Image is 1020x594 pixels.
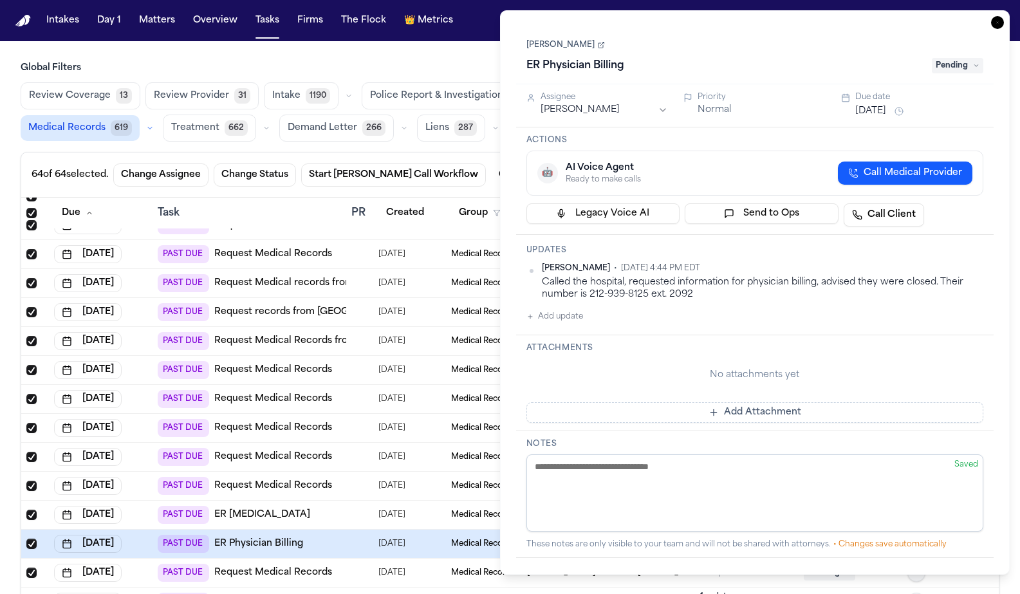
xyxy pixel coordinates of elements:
[21,82,140,109] button: Review Coverage13
[288,122,357,135] span: Demand Letter
[844,203,924,227] a: Call Client
[855,105,886,118] button: [DATE]
[26,307,37,317] span: Select row
[698,104,731,116] button: Normal
[378,361,405,379] span: 9/9/2025, 8:24:46 AM
[54,390,122,408] button: [DATE]
[26,220,37,230] span: Select row
[111,120,132,136] span: 619
[526,309,583,324] button: Add update
[370,89,503,102] span: Police Report & Investigation
[306,88,330,104] span: 1190
[336,9,391,32] button: The Flock
[26,510,37,520] span: Select row
[188,9,243,32] a: Overview
[526,40,605,50] a: [PERSON_NAME]
[21,62,999,75] h3: Global Filters
[250,9,284,32] button: Tasks
[158,303,209,321] span: PAST DUE
[41,9,84,32] a: Intakes
[158,205,341,221] div: Task
[272,89,301,102] span: Intake
[54,245,122,263] button: [DATE]
[154,89,229,102] span: Review Provider
[54,332,122,350] button: [DATE]
[54,274,122,292] button: [DATE]
[526,135,984,145] h3: Actions
[158,535,209,553] span: PAST DUE
[158,419,209,437] span: PAST DUE
[451,365,515,375] span: Medical Records
[378,245,405,263] span: 8/11/2025, 11:53:35 AM
[351,205,369,221] div: PR
[54,419,122,437] button: [DATE]
[234,88,250,104] span: 31
[92,9,126,32] button: Day 1
[685,203,839,224] button: Send to Ops
[171,122,219,135] span: Treatment
[526,539,984,550] div: These notes are only visible to your team and will not be shared with attorneys.
[491,163,539,187] button: Cancel
[26,481,37,491] span: Select row
[378,564,405,582] span: 9/18/2025, 2:39:27 PM
[451,394,515,404] span: Medical Records
[399,9,458,32] button: crownMetrics
[292,9,328,32] button: Firms
[134,9,180,32] button: Matters
[26,394,37,404] span: Select row
[26,452,37,462] span: Select row
[264,82,338,109] button: Intake1190
[378,506,405,524] span: 9/18/2025, 8:32:08 AM
[566,174,641,185] div: Ready to make calls
[833,541,947,548] span: • Changes save automatically
[158,506,209,524] span: PAST DUE
[214,393,332,405] a: Request Medical Records
[54,477,122,495] button: [DATE]
[855,92,983,102] div: Due date
[158,477,209,495] span: PAST DUE
[214,335,380,348] a: Request Medical Records from AEC
[954,461,978,469] span: Saved
[158,448,209,466] span: PAST DUE
[864,167,962,180] span: Call Medical Provider
[279,115,394,142] button: Demand Letter266
[698,92,826,102] div: Priority
[26,336,37,346] span: Select row
[301,163,486,187] button: Start [PERSON_NAME] Call Workflow
[378,535,405,553] span: 9/18/2025, 8:31:46 AM
[54,303,122,321] button: [DATE]
[378,477,405,495] span: 9/17/2025, 4:36:47 PM
[932,58,983,73] span: Pending
[29,89,111,102] span: Review Coverage
[526,343,984,353] h3: Attachments
[526,402,984,423] button: Add Attachment
[158,390,209,408] span: PAST DUE
[54,535,122,553] button: [DATE]
[451,249,515,259] span: Medical Records
[54,506,122,524] button: [DATE]
[15,15,31,27] a: Home
[32,169,108,181] div: 64 of 64 selected.
[451,452,515,462] span: Medical Records
[15,15,31,27] img: Finch Logo
[362,120,385,136] span: 266
[26,365,37,375] span: Select row
[54,361,122,379] button: [DATE]
[214,508,310,521] a: ER [MEDICAL_DATA]
[425,122,449,135] span: Liens
[214,163,296,187] button: Change Status
[26,249,37,259] span: Select row
[417,115,485,142] button: Liens287
[158,564,209,582] span: PAST DUE
[451,510,515,520] span: Medical Records
[521,55,629,76] h1: ER Physician Billing
[26,278,37,288] span: Select row
[451,201,508,225] button: Group
[28,122,106,135] span: Medical Records
[526,203,680,224] button: Legacy Voice AI
[116,88,132,104] span: 13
